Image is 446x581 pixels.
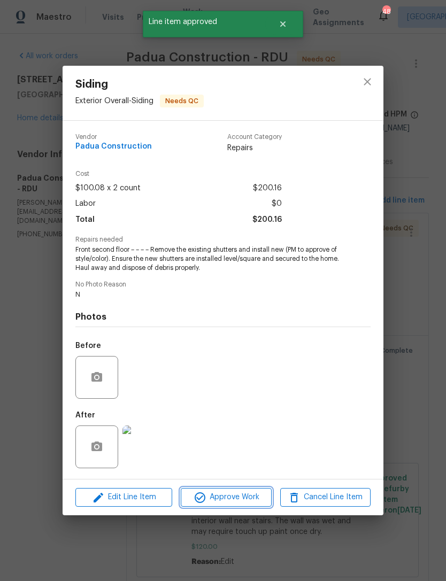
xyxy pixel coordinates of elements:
[79,491,169,504] span: Edit Line Item
[75,171,282,177] span: Cost
[252,212,282,228] span: $200.16
[75,342,101,350] h5: Before
[227,134,282,141] span: Account Category
[75,79,204,90] span: Siding
[181,488,271,507] button: Approve Work
[75,181,141,196] span: $100.08 x 2 count
[75,290,341,299] span: N
[227,143,282,153] span: Repairs
[75,196,96,212] span: Labor
[75,143,152,151] span: Padua Construction
[75,412,95,419] h5: After
[75,281,371,288] span: No Photo Reason
[75,212,95,228] span: Total
[75,312,371,322] h4: Photos
[184,491,268,504] span: Approve Work
[253,181,282,196] span: $200.16
[161,96,203,106] span: Needs QC
[265,13,301,35] button: Close
[75,236,371,243] span: Repairs needed
[75,134,152,141] span: Vendor
[75,245,341,272] span: Front second floor – – – – Remove the existing shutters and install new (PM to approve of style/c...
[75,97,153,105] span: Exterior Overall - Siding
[355,69,380,95] button: close
[272,196,282,212] span: $0
[143,11,265,33] span: Line item approved
[75,488,172,507] button: Edit Line Item
[280,488,371,507] button: Cancel Line Item
[382,6,390,17] div: 48
[283,491,367,504] span: Cancel Line Item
